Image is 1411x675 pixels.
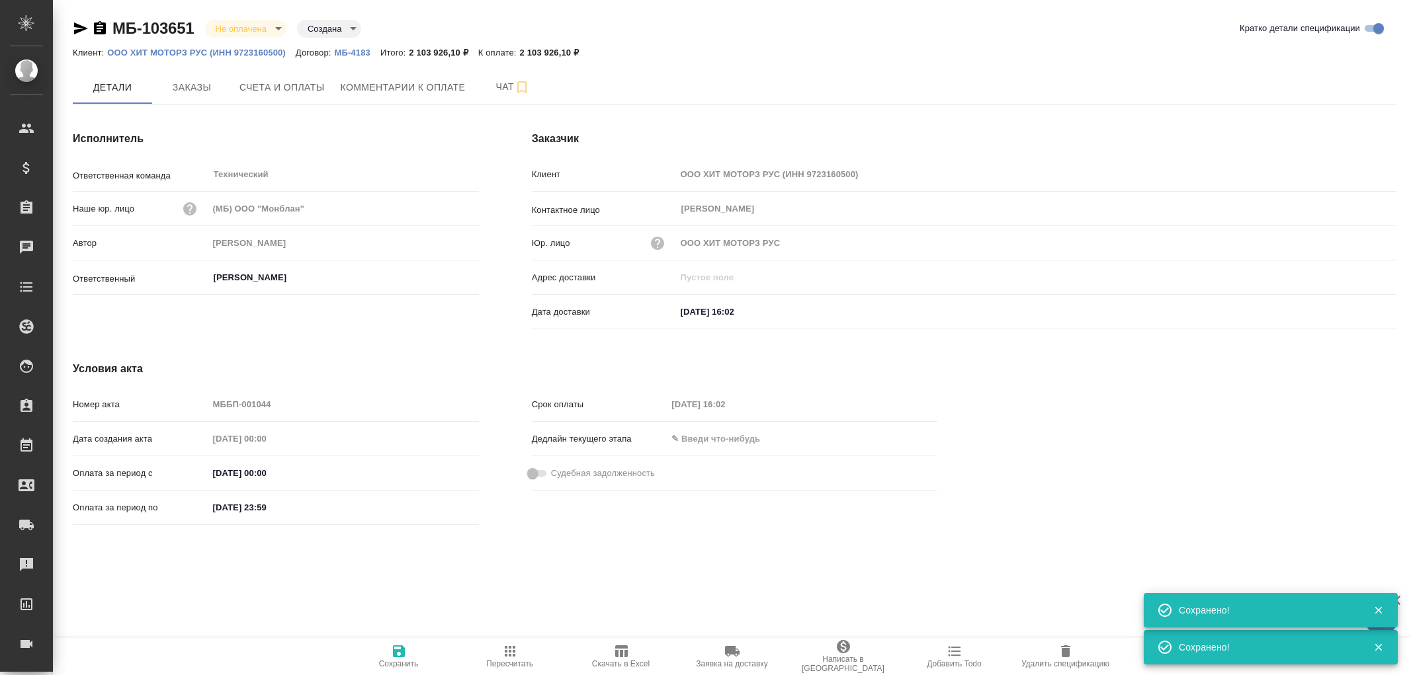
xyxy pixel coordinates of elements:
span: Скачать в Excel [592,659,650,668]
button: Скачать в Excel [566,638,677,675]
button: Скопировать ссылку [92,20,108,36]
span: Комментарии к оплате [341,79,466,96]
span: Судебная задолженность [551,467,655,480]
h4: Условия акта [73,361,937,377]
span: Добавить Todo [927,659,981,668]
p: Адрес доставки [532,271,676,284]
span: Удалить спецификацию [1021,659,1109,668]
button: Заявка на доставку [677,638,788,675]
input: Пустое поле [208,395,479,414]
input: ✎ Введи что-нибудь [676,302,792,321]
input: ✎ Введи что-нибудь [208,463,324,483]
button: Закрыть [1365,641,1392,653]
button: Пересчитать [454,638,566,675]
input: Пустое поле [667,395,783,414]
a: ООО ХИТ МОТОРЗ РУС (ИНН 9723160500) [107,46,296,58]
span: Сохранить [379,659,419,668]
p: Оплата за период по [73,501,208,514]
div: Не оплачена [297,20,361,38]
p: Клиент [532,168,676,181]
input: Пустое поле [208,429,324,448]
button: Написать в [GEOGRAPHIC_DATA] [788,638,899,675]
span: Написать в [GEOGRAPHIC_DATA] [796,655,891,673]
p: Договор: [296,48,335,58]
button: Сохранить [343,638,454,675]
input: Пустое поле [676,268,1396,287]
p: Клиент: [73,48,107,58]
p: Дедлайн текущего этапа [532,432,667,446]
span: Заказы [160,79,224,96]
span: Чат [481,79,544,95]
input: ✎ Введи что-нибудь [667,429,783,448]
p: Дата создания акта [73,432,208,446]
h4: Исполнитель [73,131,479,147]
button: Добавить Todo [899,638,1010,675]
div: Не оплачена [205,20,286,38]
button: Закрыть [1365,604,1392,616]
div: Сохранено! [1179,604,1353,617]
span: Заявка на доставку [696,659,767,668]
a: МБ-4183 [335,46,380,58]
span: Кратко детали спецификации [1240,22,1360,35]
p: Ответственная команда [73,169,208,182]
p: 2 103 926,10 ₽ [409,48,478,58]
button: Создана [304,23,345,34]
p: Автор [73,237,208,250]
span: Детали [81,79,144,96]
button: Скопировать ссылку для ЯМессенджера [73,20,89,36]
input: Пустое поле [208,199,479,218]
p: МБ-4183 [335,48,380,58]
input: Пустое поле [676,233,1396,253]
p: Дата доставки [532,305,676,319]
p: К оплате: [478,48,520,58]
span: Пересчитать [486,659,533,668]
button: Удалить спецификацию [1010,638,1121,675]
p: ООО ХИТ МОТОРЗ РУС (ИНН 9723160500) [107,48,296,58]
p: Наше юр. лицо [73,202,134,216]
input: Пустое поле [208,233,479,253]
p: Ответственный [73,272,208,286]
span: Счета и оплаты [239,79,325,96]
p: Срок оплаты [532,398,667,411]
p: Контактное лицо [532,204,676,217]
p: Номер акта [73,398,208,411]
svg: Подписаться [514,79,530,95]
button: Не оплачена [212,23,271,34]
p: Итого: [380,48,409,58]
p: Оплата за период с [73,467,208,480]
p: Юр. лицо [532,237,570,250]
div: Сохранено! [1179,641,1353,654]
input: ✎ Введи что-нибудь [208,498,324,517]
h4: Заказчик [532,131,1396,147]
p: 2 103 926,10 ₽ [520,48,589,58]
button: Open [472,276,474,279]
input: Пустое поле [676,165,1396,184]
a: МБ-103651 [112,19,194,37]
